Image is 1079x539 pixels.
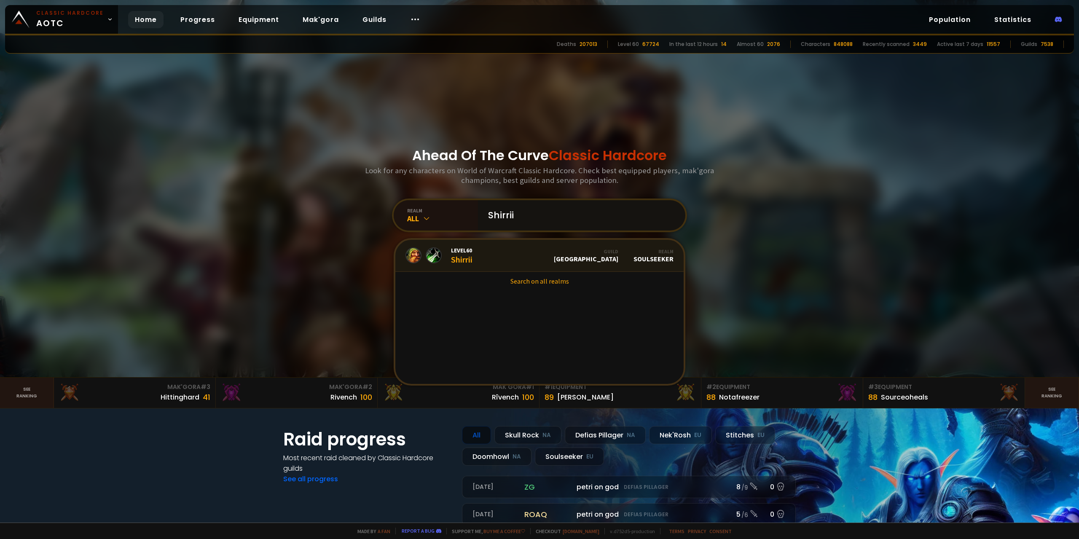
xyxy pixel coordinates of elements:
[801,40,830,48] div: Characters
[451,247,472,254] span: Level 60
[669,40,718,48] div: In the last 12 hours
[604,528,655,534] span: v. d752d5 - production
[203,392,210,403] div: 41
[378,528,390,534] a: a fan
[283,474,338,484] a: See all progress
[719,392,760,402] div: Notafreezer
[715,426,775,444] div: Stitches
[706,392,716,403] div: 88
[54,378,216,408] a: Mak'Gora#3Hittinghard41
[706,383,858,392] div: Equipment
[356,11,393,28] a: Guilds
[737,40,764,48] div: Almost 60
[462,476,796,498] a: [DATE]zgpetri on godDefias Pillager8 /90
[446,528,525,534] span: Support me,
[563,528,599,534] a: [DOMAIN_NAME]
[554,248,618,255] div: Guild
[868,392,878,403] div: 88
[522,392,534,403] div: 100
[451,247,472,265] div: Shirrii
[987,40,1000,48] div: 11557
[554,248,618,263] div: [GEOGRAPHIC_DATA]
[706,383,716,391] span: # 2
[362,383,372,391] span: # 2
[5,5,118,34] a: Classic HardcoreAOTC
[721,40,727,48] div: 14
[688,528,706,534] a: Privacy
[1021,40,1037,48] div: Guilds
[642,40,659,48] div: 67724
[557,40,576,48] div: Deaths
[709,528,732,534] a: Consent
[378,378,539,408] a: Mak'Gora#1Rîvench100
[36,9,104,29] span: AOTC
[627,431,635,440] small: NA
[174,11,222,28] a: Progress
[988,11,1038,28] a: Statistics
[535,448,604,466] div: Soulseeker
[633,248,674,255] div: Realm
[330,392,357,402] div: Rivench
[407,214,478,223] div: All
[59,383,210,392] div: Mak'Gora
[395,272,684,290] a: Search on all realms
[161,392,199,402] div: Hittinghard
[483,200,675,231] input: Search a character...
[542,431,551,440] small: NA
[633,248,674,263] div: Soulseeker
[283,453,452,474] h4: Most recent raid cleaned by Classic Hardcore guilds
[701,378,863,408] a: #2Equipment88Notafreezer
[1041,40,1053,48] div: 7538
[669,528,684,534] a: Terms
[283,426,452,453] h1: Raid progress
[834,40,853,48] div: 848088
[1025,378,1079,408] a: Seeranking
[494,426,561,444] div: Skull Rock
[557,392,614,402] div: [PERSON_NAME]
[863,378,1025,408] a: #3Equipment88Sourceoheals
[412,145,667,166] h1: Ahead Of The Curve
[407,207,478,214] div: realm
[549,146,667,165] span: Classic Hardcore
[221,383,372,392] div: Mak'Gora
[545,392,554,403] div: 89
[545,383,696,392] div: Equipment
[913,40,927,48] div: 3449
[526,383,534,391] span: # 1
[580,40,597,48] div: 207013
[530,528,599,534] span: Checkout
[362,166,717,185] h3: Look for any characters on World of Warcraft Classic Hardcore. Check best equipped players, mak'g...
[360,392,372,403] div: 100
[483,528,525,534] a: Buy me a coffee
[395,240,684,272] a: Level60ShirriiGuild[GEOGRAPHIC_DATA]RealmSoulseeker
[36,9,104,17] small: Classic Hardcore
[462,503,796,526] a: [DATE]roaqpetri on godDefias Pillager5 /60
[201,383,210,391] span: # 3
[565,426,646,444] div: Defias Pillager
[649,426,712,444] div: Nek'Rosh
[128,11,164,28] a: Home
[232,11,286,28] a: Equipment
[545,383,553,391] span: # 1
[757,431,765,440] small: EU
[868,383,1020,392] div: Equipment
[618,40,639,48] div: Level 60
[462,448,531,466] div: Doomhowl
[863,40,910,48] div: Recently scanned
[937,40,983,48] div: Active last 7 days
[513,453,521,461] small: NA
[296,11,346,28] a: Mak'gora
[868,383,878,391] span: # 3
[694,431,701,440] small: EU
[462,426,491,444] div: All
[383,383,534,392] div: Mak'Gora
[767,40,780,48] div: 2076
[492,392,519,402] div: Rîvench
[402,528,435,534] a: Report a bug
[352,528,390,534] span: Made by
[586,453,593,461] small: EU
[922,11,977,28] a: Population
[539,378,701,408] a: #1Equipment89[PERSON_NAME]
[881,392,928,402] div: Sourceoheals
[216,378,378,408] a: Mak'Gora#2Rivench100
